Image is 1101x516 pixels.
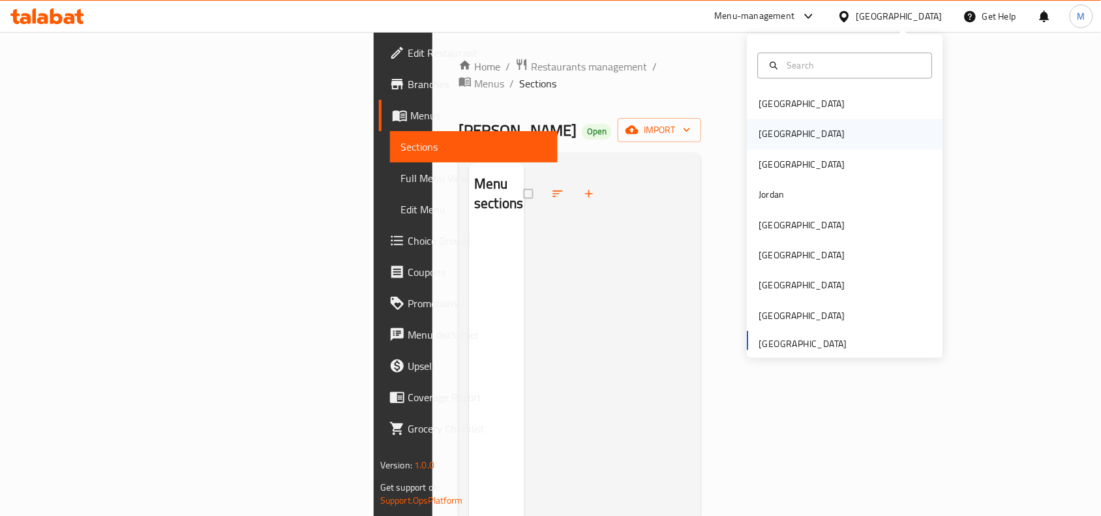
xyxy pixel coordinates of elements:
[759,157,845,172] div: [GEOGRAPHIC_DATA]
[759,279,845,293] div: [GEOGRAPHIC_DATA]
[782,58,924,72] input: Search
[759,249,845,263] div: [GEOGRAPHIC_DATA]
[1078,9,1085,23] span: M
[759,218,845,232] div: [GEOGRAPHIC_DATA]
[759,309,845,323] div: [GEOGRAPHIC_DATA]
[715,8,795,24] div: Menu-management
[856,9,943,23] div: [GEOGRAPHIC_DATA]
[759,97,845,112] div: [GEOGRAPHIC_DATA]
[759,188,785,202] div: Jordan
[759,127,845,142] div: [GEOGRAPHIC_DATA]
